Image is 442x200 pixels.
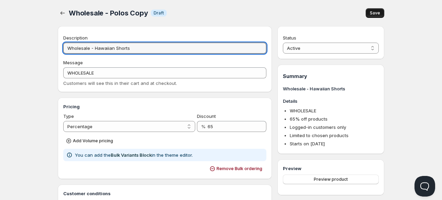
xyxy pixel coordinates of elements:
[63,113,74,119] span: Type
[314,177,348,182] span: Preview product
[290,124,346,130] span: Logged-in customers only
[283,165,379,172] h3: Preview
[207,164,266,174] button: Remove Bulk ordering
[63,60,83,65] span: Message
[217,166,262,171] span: Remove Bulk ordering
[283,73,379,80] h1: Summary
[283,35,296,41] span: Status
[290,133,349,138] span: Limited to chosen products
[283,175,379,184] button: Preview product
[290,141,325,146] span: Starts on [DATE]
[73,138,113,144] span: Add Volume pricing
[63,136,117,146] button: Add Volume pricing
[63,80,177,86] span: Customers will see this in their cart and at checkout.
[75,152,193,158] p: You can add the in the theme editor.
[197,113,216,119] span: Discount
[370,10,380,16] span: Save
[283,85,379,92] h3: Wholesale - Hawaiian Shorts
[366,8,384,18] button: Save
[69,9,148,17] span: Wholesale - Polos Copy
[63,103,266,110] h3: Pricing
[283,98,379,104] h3: Details
[415,176,435,197] iframe: Help Scout Beacon - Open
[290,108,316,113] span: WHOLESALE
[154,10,164,16] span: Draft
[201,124,206,129] span: %
[63,190,266,197] h3: Customer conditions
[290,116,328,122] span: 65 % off products
[63,43,266,54] input: Private internal description
[63,35,88,41] span: Description
[111,152,152,158] a: Bulk Variants Block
